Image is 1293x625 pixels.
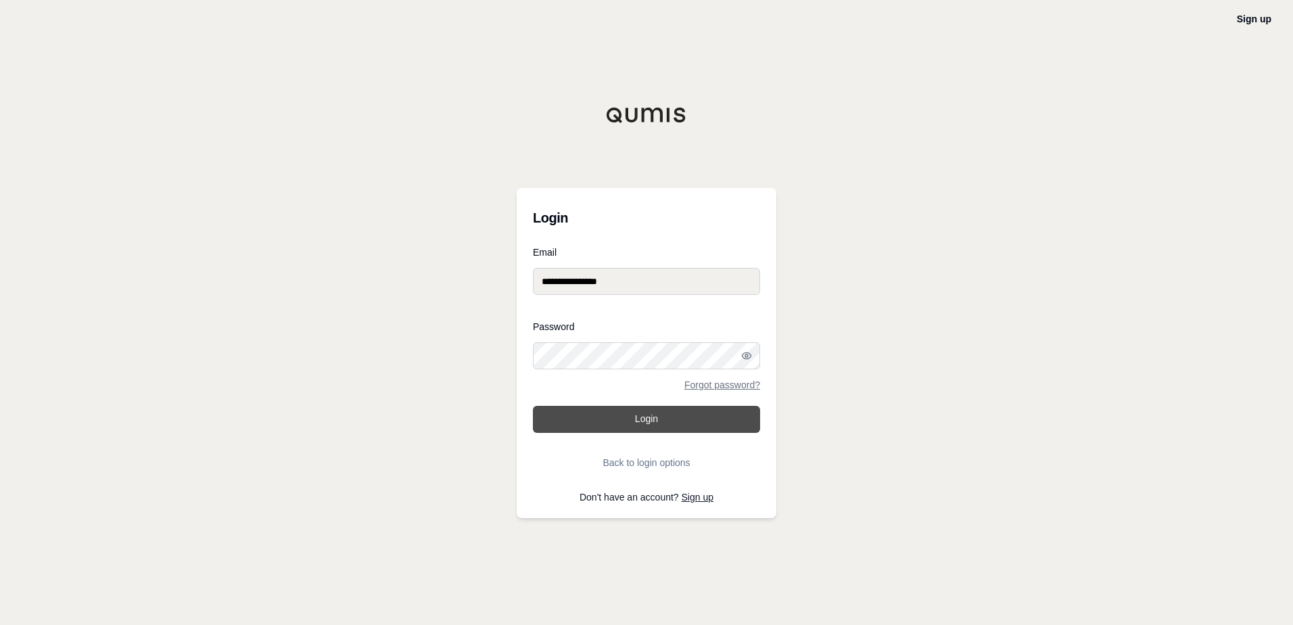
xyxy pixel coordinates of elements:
[533,248,760,257] label: Email
[533,322,760,331] label: Password
[533,204,760,231] h3: Login
[682,492,713,503] a: Sign up
[533,406,760,433] button: Login
[533,449,760,476] button: Back to login options
[606,107,687,123] img: Qumis
[684,380,760,390] a: Forgot password?
[533,492,760,502] p: Don't have an account?
[1237,14,1271,24] a: Sign up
